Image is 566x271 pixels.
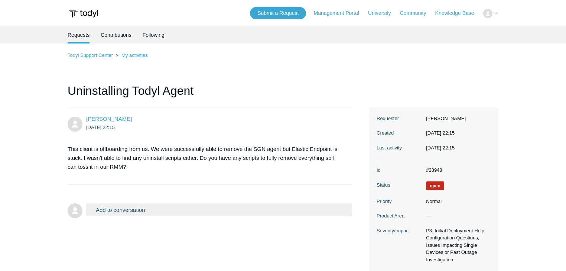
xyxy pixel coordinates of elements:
dt: Last activity [377,144,422,152]
dt: Severity/Impact [377,227,422,235]
img: Todyl Support Center Help Center home page [68,7,99,20]
dd: Normal [422,198,491,205]
dt: Requester [377,115,422,122]
a: Community [400,9,434,17]
dd: — [422,212,491,220]
a: My activities [121,52,148,58]
a: Knowledge Base [435,9,482,17]
a: Management Portal [314,9,367,17]
span: Colin LeVasseur [86,116,132,122]
a: [PERSON_NAME] [86,116,132,122]
dt: Status [377,181,422,189]
dd: #28948 [422,167,491,174]
dt: Created [377,129,422,137]
li: Todyl Support Center [68,52,114,58]
h1: Uninstalling Todyl Agent [68,82,352,107]
time: 2025-10-14T22:15:57Z [86,125,115,130]
p: This client is offboarding from us. We were successfully able to remove the SGN agent but Elastic... [68,145,345,171]
time: 2025-10-14T22:15:57+00:00 [426,145,455,151]
a: Contributions [101,26,131,43]
li: Requests [68,26,90,43]
button: Add to conversation [86,203,352,216]
li: My activities [114,52,148,58]
dd: P3: Initial Deployment Help, Configuration Questions, Issues Impacting Single Devices or Past Out... [422,227,491,264]
a: University [368,9,398,17]
a: Submit a Request [250,7,306,19]
dt: Product Area [377,212,422,220]
dt: Id [377,167,422,174]
dt: Priority [377,198,422,205]
span: We are working on a response for you [426,181,444,190]
time: 2025-10-14T22:15:57+00:00 [426,130,455,136]
dd: [PERSON_NAME] [422,115,491,122]
a: Following [143,26,165,43]
a: Todyl Support Center [68,52,113,58]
